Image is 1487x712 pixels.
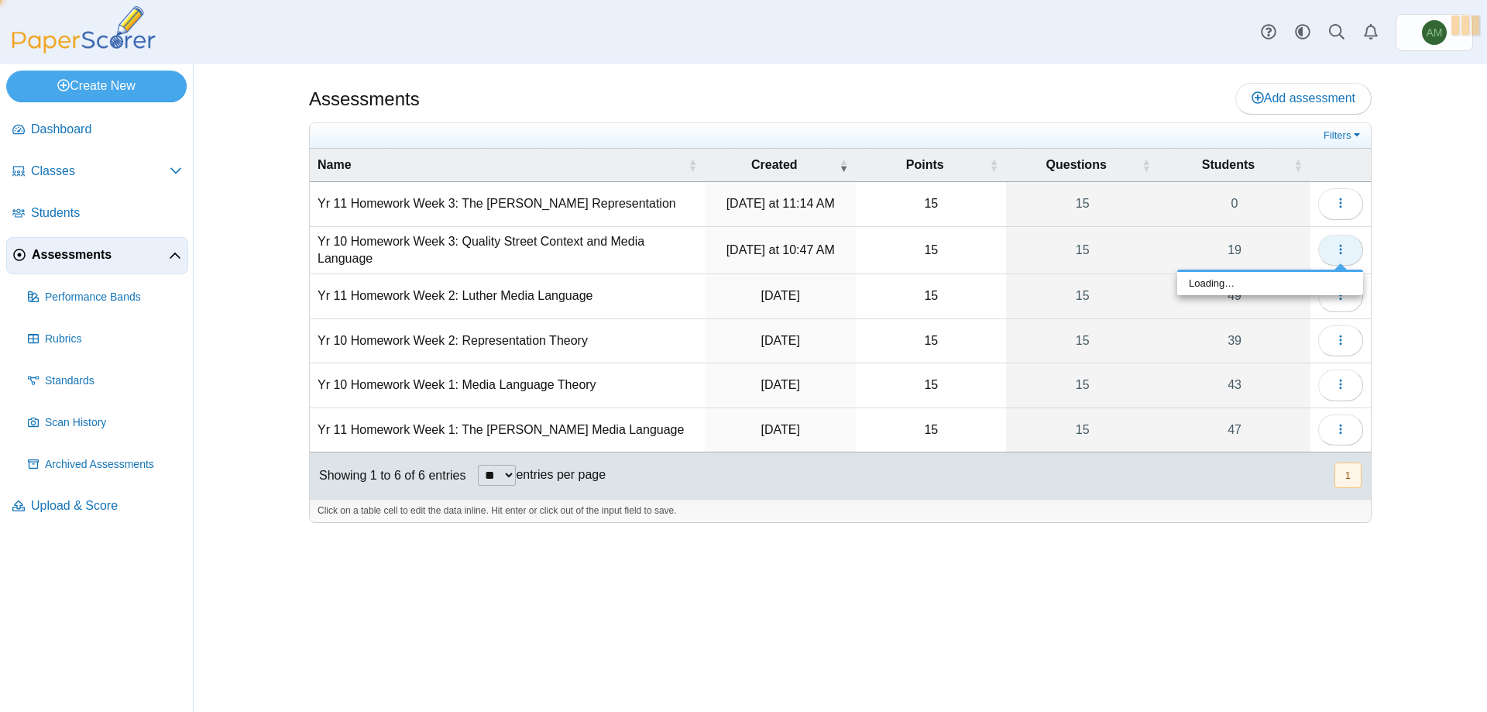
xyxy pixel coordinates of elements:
[318,157,685,174] span: Name
[1006,274,1159,318] a: 15
[1159,227,1310,274] a: 19
[726,243,835,256] time: Oct 12, 2025 at 10:47 AM
[761,378,800,391] time: Sep 28, 2025 at 11:58 AM
[1354,15,1388,50] a: Alerts
[761,334,800,347] time: Sep 29, 2025 at 1:22 PM
[22,404,188,442] a: Scan History
[1293,157,1303,173] span: Students : Activate to sort
[1142,157,1151,173] span: Questions : Activate to sort
[45,415,182,431] span: Scan History
[688,157,697,173] span: Name : Activate to sort
[864,157,986,174] span: Points
[22,321,188,358] a: Rubrics
[1334,463,1362,488] button: 1
[45,373,182,389] span: Standards
[1333,463,1362,488] nav: pagination
[1006,227,1159,274] a: 15
[1006,408,1159,452] a: 15
[22,363,188,400] a: Standards
[856,319,1006,363] td: 15
[856,274,1006,318] td: 15
[6,195,188,232] a: Students
[856,408,1006,452] td: 15
[1006,319,1159,363] a: 15
[1159,274,1310,318] a: 49
[1159,182,1310,225] a: 0
[45,332,182,347] span: Rubrics
[761,289,800,302] time: Oct 5, 2025 at 1:46 PM
[310,274,705,318] td: Yr 11 Homework Week 2: Luther Media Language
[310,319,705,363] td: Yr 10 Homework Week 2: Representation Theory
[45,290,182,305] span: Performance Bands
[1159,363,1310,407] a: 43
[6,112,188,149] a: Dashboard
[6,237,188,274] a: Assessments
[6,43,161,56] a: PaperScorer
[310,499,1371,522] div: Click on a table cell to edit the data inline. Hit enter or click out of the input field to save.
[22,446,188,483] a: Archived Assessments
[6,6,161,53] img: PaperScorer
[726,197,835,210] time: Oct 12, 2025 at 11:14 AM
[31,497,182,514] span: Upload & Score
[1427,27,1443,38] span: Ashley Mercer
[310,452,465,499] div: Showing 1 to 6 of 6 entries
[6,488,188,525] a: Upload & Score
[761,423,800,436] time: Sep 25, 2025 at 7:29 AM
[713,157,836,174] span: Created
[310,227,705,275] td: Yr 10 Homework Week 3: Quality Street Context and Media Language
[310,182,705,226] td: Yr 11 Homework Week 3: The [PERSON_NAME] Representation
[6,153,188,191] a: Classes
[1014,157,1138,174] span: Questions
[1320,128,1367,143] a: Filters
[1159,319,1310,363] a: 39
[31,205,182,222] span: Students
[856,363,1006,408] td: 15
[1177,272,1363,295] div: Loading…
[1006,182,1159,225] a: 15
[989,157,998,173] span: Points : Activate to sort
[310,363,705,408] td: Yr 10 Homework Week 1: Media Language Theory
[1235,83,1372,114] a: Add assessment
[6,71,187,101] a: Create New
[1166,157,1290,174] span: Students
[310,408,705,452] td: Yr 11 Homework Week 1: The [PERSON_NAME] Media Language
[45,457,182,473] span: Archived Assessments
[309,86,420,112] h1: Assessments
[1252,91,1355,105] span: Add assessment
[1159,408,1310,452] a: 47
[31,121,182,138] span: Dashboard
[516,468,606,481] label: entries per page
[856,227,1006,275] td: 15
[1396,14,1473,51] a: Ashley Mercer
[1422,20,1447,45] span: Ashley Mercer
[31,163,170,180] span: Classes
[22,279,188,316] a: Performance Bands
[839,157,848,173] span: Created : Activate to remove sorting
[32,246,169,263] span: Assessments
[856,182,1006,226] td: 15
[1006,363,1159,407] a: 15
